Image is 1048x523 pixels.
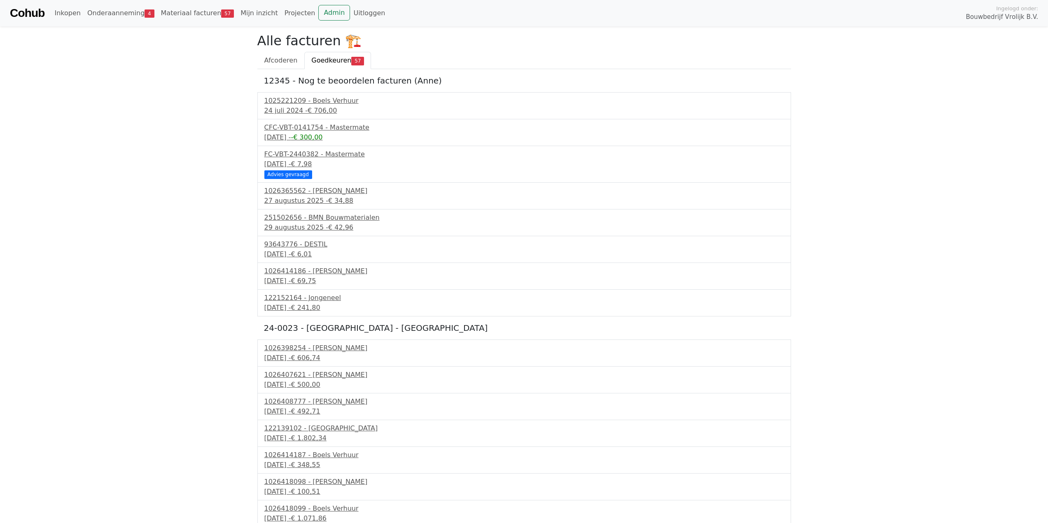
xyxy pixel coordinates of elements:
[264,293,784,303] div: 122152164 - Jongeneel
[291,434,327,442] span: € 1.802,34
[264,477,784,497] a: 1026418098 - [PERSON_NAME][DATE] -€ 100,51
[264,477,784,487] div: 1026418098 - [PERSON_NAME]
[264,353,784,363] div: [DATE] -
[264,132,784,142] div: [DATE] -
[264,239,784,259] a: 93643776 - DESTIL[DATE] -€ 6,01
[264,433,784,443] div: [DATE] -
[221,9,234,18] span: 57
[966,12,1038,22] span: Bouwbedrijf Vrolijk B.V.
[158,5,238,21] a: Materiaal facturen57
[264,159,784,169] div: [DATE] -
[264,56,298,64] span: Afcoderen
[257,33,791,49] h2: Alle facturen 🏗️
[291,160,312,168] span: € 7,98
[328,197,353,205] span: € 34,88
[264,123,784,142] a: CFC-VBT-0141754 - Mastermate[DATE] --€ 300,00
[291,461,320,469] span: € 348,55
[237,5,281,21] a: Mijn inzicht
[291,250,312,258] span: € 6,01
[264,303,784,313] div: [DATE] -
[264,149,784,178] a: FC-VBT-2440382 - Mastermate[DATE] -€ 7,98 Advies gevraagd
[264,170,312,179] div: Advies gevraagd
[291,277,316,285] span: € 69,75
[281,5,319,21] a: Projecten
[51,5,84,21] a: Inkopen
[264,149,784,159] div: FC-VBT-2440382 - Mastermate
[264,239,784,249] div: 93643776 - DESTIL
[264,460,784,470] div: [DATE] -
[264,196,784,206] div: 27 augustus 2025 -
[264,407,784,416] div: [DATE] -
[84,5,158,21] a: Onderaanneming4
[996,5,1038,12] span: Ingelogd onder:
[264,450,784,460] div: 1026414187 - Boels Verhuur
[350,5,388,21] a: Uitloggen
[264,96,784,106] div: 1025221209 - Boels Verhuur
[264,213,784,232] a: 251502656 - BMN Bouwmaterialen29 augustus 2025 -€ 42,96
[264,423,784,433] div: 122139102 - [GEOGRAPHIC_DATA]
[264,343,784,363] a: 1026398254 - [PERSON_NAME][DATE] -€ 606,74
[291,133,322,141] span: -€ 300,00
[264,380,784,390] div: [DATE] -
[264,249,784,259] div: [DATE] -
[264,370,784,390] a: 1026407621 - [PERSON_NAME][DATE] -€ 500,00
[264,487,784,497] div: [DATE] -
[264,96,784,116] a: 1025221209 - Boels Verhuur24 juli 2024 -€ 706,00
[291,354,320,362] span: € 606,74
[264,186,784,206] a: 1026365562 - [PERSON_NAME]27 augustus 2025 -€ 34,88
[308,107,337,114] span: € 706,00
[264,266,784,286] a: 1026414186 - [PERSON_NAME][DATE] -€ 69,75
[264,397,784,416] a: 1026408777 - [PERSON_NAME][DATE] -€ 492,71
[264,266,784,276] div: 1026414186 - [PERSON_NAME]
[264,76,784,86] h5: 12345 - Nog te beoordelen facturen (Anne)
[291,488,320,495] span: € 100,51
[145,9,154,18] span: 4
[264,213,784,223] div: 251502656 - BMN Bouwmaterialen
[264,343,784,353] div: 1026398254 - [PERSON_NAME]
[264,323,784,333] h5: 24-0023 - [GEOGRAPHIC_DATA] - [GEOGRAPHIC_DATA]
[264,293,784,313] a: 122152164 - Jongeneel[DATE] -€ 241,80
[304,52,371,69] a: Goedkeuren57
[328,223,353,231] span: € 42,96
[264,504,784,514] div: 1026418099 - Boels Verhuur
[264,123,784,132] div: CFC-VBT-0141754 - Mastermate
[264,450,784,470] a: 1026414187 - Boels Verhuur[DATE] -€ 348,55
[351,57,364,65] span: 57
[264,223,784,232] div: 29 augustus 2025 -
[291,407,320,415] span: € 492,71
[264,276,784,286] div: [DATE] -
[257,52,305,69] a: Afcoderen
[291,514,327,522] span: € 1.071,86
[264,370,784,380] div: 1026407621 - [PERSON_NAME]
[264,423,784,443] a: 122139102 - [GEOGRAPHIC_DATA][DATE] -€ 1.802,34
[264,186,784,196] div: 1026365562 - [PERSON_NAME]
[291,381,320,388] span: € 500,00
[291,304,320,311] span: € 241,80
[311,56,351,64] span: Goedkeuren
[10,3,44,23] a: Cohub
[264,106,784,116] div: 24 juli 2024 -
[264,397,784,407] div: 1026408777 - [PERSON_NAME]
[318,5,350,21] a: Admin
